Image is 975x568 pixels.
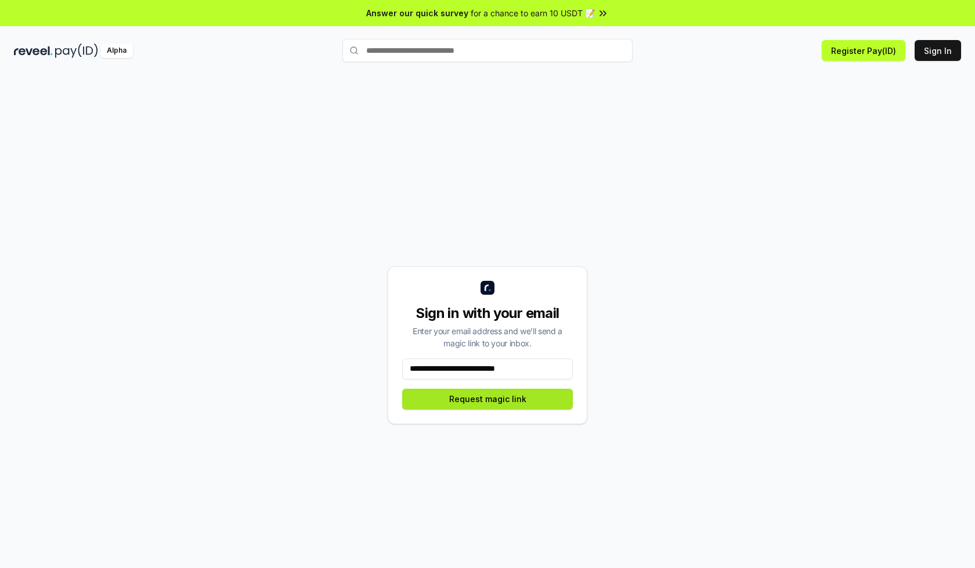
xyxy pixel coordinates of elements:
span: for a chance to earn 10 USDT 📝 [471,7,595,19]
button: Sign In [915,40,961,61]
span: Answer our quick survey [366,7,468,19]
div: Sign in with your email [402,304,573,323]
button: Register Pay(ID) [822,40,905,61]
img: pay_id [55,44,98,58]
button: Request magic link [402,389,573,410]
div: Alpha [100,44,133,58]
img: reveel_dark [14,44,53,58]
img: logo_small [481,281,494,295]
div: Enter your email address and we’ll send a magic link to your inbox. [402,325,573,349]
